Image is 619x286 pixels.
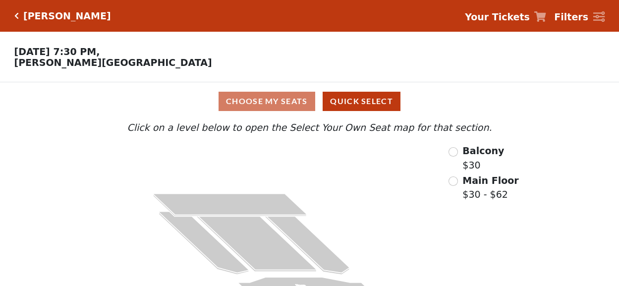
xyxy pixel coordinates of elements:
button: Quick Select [323,92,400,111]
h5: [PERSON_NAME] [23,10,111,22]
a: Your Tickets [465,10,546,24]
a: Filters [554,10,605,24]
span: Main Floor [462,175,518,186]
label: $30 [462,144,504,172]
a: Click here to go back to filters [14,12,19,19]
strong: Your Tickets [465,11,530,22]
span: Balcony [462,145,504,156]
strong: Filters [554,11,588,22]
p: Click on a level below to open the Select Your Own Seat map for that section. [84,120,534,135]
label: $30 - $62 [462,173,518,202]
